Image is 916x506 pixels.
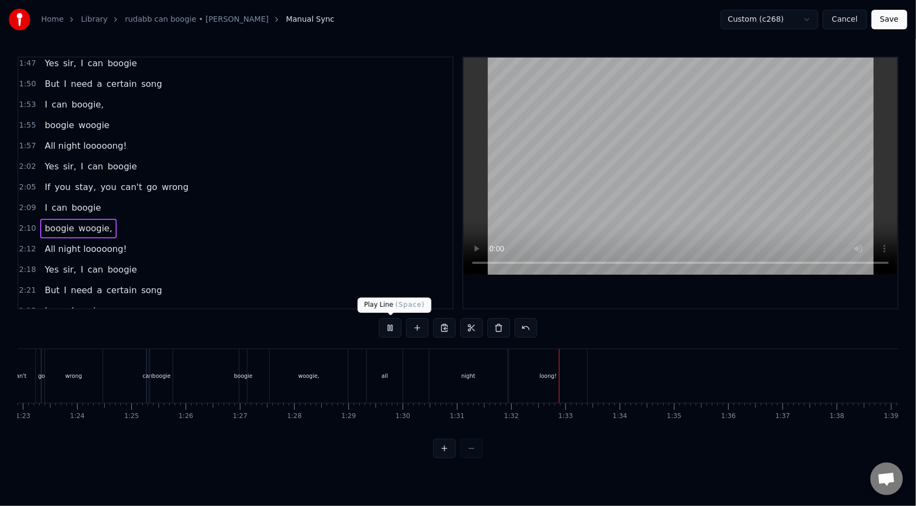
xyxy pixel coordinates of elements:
span: certain [105,78,138,90]
span: But [43,284,60,296]
span: song [140,284,163,296]
span: can [50,305,68,317]
span: 1:47 [19,58,36,69]
span: you [54,181,72,193]
span: can't [120,181,143,193]
span: Yes [43,160,60,173]
span: woogie, [78,222,113,235]
div: 1:27 [233,412,247,421]
span: 1:50 [19,79,36,90]
div: 1:28 [287,412,302,421]
span: boogie [71,201,102,214]
span: need [70,284,94,296]
span: can [86,57,104,69]
div: Open chat [870,463,903,495]
span: But [43,78,60,90]
button: Cancel [823,10,867,29]
div: woogie, [298,372,320,380]
span: can [86,160,104,173]
span: If [43,181,51,193]
div: night [461,372,475,380]
span: I [43,201,48,214]
span: boogie [43,119,75,131]
span: sir, [62,263,77,276]
div: can't [13,372,27,380]
span: 1:55 [19,120,36,131]
span: go [145,181,158,193]
div: loong! [539,372,557,380]
div: 1:26 [179,412,193,421]
span: All night looooong! [43,140,128,152]
span: boogie, [71,98,105,111]
span: need [70,78,94,90]
nav: breadcrumb [41,14,334,25]
span: 1:57 [19,141,36,151]
a: rudabb can boogie • [PERSON_NAME] [125,14,269,25]
a: Home [41,14,63,25]
span: 1:53 [19,99,36,110]
div: boogie [234,372,252,380]
span: 2:18 [19,264,36,275]
span: boogie [106,263,138,276]
span: can [50,98,68,111]
span: woogie [78,119,111,131]
div: 1:38 [830,412,844,421]
div: 1:36 [721,412,736,421]
div: all [381,372,388,380]
span: 2:02 [19,161,36,172]
span: boogie [106,57,138,69]
div: go [38,372,44,380]
span: sir, [62,160,77,173]
span: a [96,78,104,90]
span: 2:05 [19,182,36,193]
span: I [80,57,85,69]
div: 1:25 [124,412,139,421]
span: I [43,305,48,317]
div: 1:32 [504,412,519,421]
div: wrong [65,372,82,380]
div: 1:29 [341,412,356,421]
span: boogie [71,305,102,317]
div: 1:23 [16,412,30,421]
span: 2:10 [19,223,36,234]
span: I [43,98,48,111]
span: certain [105,284,138,296]
span: 2:09 [19,203,36,213]
span: 2:25 [19,306,36,317]
button: Save [872,10,907,29]
span: sir, [62,57,77,69]
span: boogie [106,160,138,173]
div: 1:37 [775,412,790,421]
span: I [80,263,85,276]
span: song [140,78,163,90]
img: youka [9,9,30,30]
div: 1:31 [450,412,465,421]
div: 1:35 [667,412,682,421]
span: boogie [43,222,75,235]
span: Yes [43,263,60,276]
span: I [80,160,85,173]
a: Library [81,14,107,25]
div: 1:30 [396,412,410,421]
div: boogie [152,372,171,380]
span: you [99,181,117,193]
span: can [86,263,104,276]
div: 1:34 [613,412,627,421]
span: wrong [161,181,189,193]
span: a [96,284,104,296]
div: 1:24 [70,412,85,421]
div: Play Line [358,298,431,313]
span: 2:21 [19,285,36,296]
span: Manual Sync [286,14,334,25]
div: can [143,372,152,380]
div: 1:39 [884,412,899,421]
div: 1:33 [558,412,573,421]
span: can [50,201,68,214]
span: Yes [43,57,60,69]
span: All night looooong! [43,243,128,255]
span: ( Space ) [396,301,425,308]
span: 2:12 [19,244,36,255]
span: stay, [74,181,97,193]
span: I [63,78,68,90]
span: I [63,284,68,296]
